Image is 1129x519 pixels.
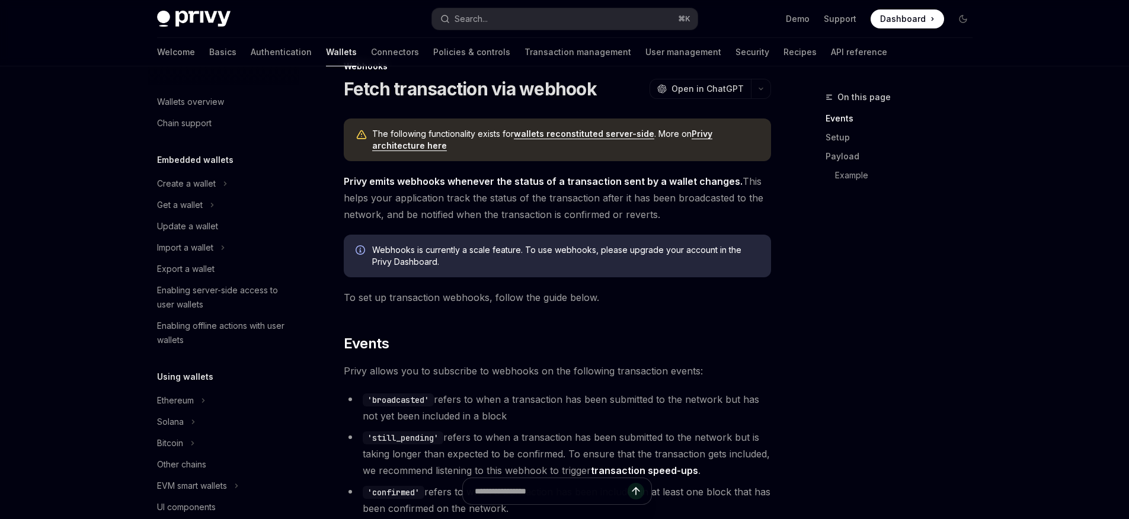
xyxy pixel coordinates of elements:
button: Open search [432,8,698,30]
div: Chain support [157,116,212,130]
a: UI components [148,496,299,518]
div: Solana [157,415,184,429]
a: Other chains [148,454,299,475]
button: Toggle dark mode [954,9,973,28]
div: Ethereum [157,393,194,408]
svg: Warning [356,129,367,141]
button: Toggle Import a wallet section [148,237,299,258]
div: Other chains [157,457,206,472]
li: refers to when a transaction has been submitted to the network but has not yet been included in a... [344,391,771,424]
div: Get a wallet [157,198,203,212]
a: Wallets overview [148,91,299,113]
a: transaction speed-ups [591,464,698,477]
span: This helps your application track the status of the transaction after it has been broadcasted to ... [344,173,771,223]
button: Toggle EVM smart wallets section [148,475,299,496]
span: Privy allows you to subscribe to webhooks on the following transaction events: [344,363,771,379]
a: Payload [826,147,982,166]
img: dark logo [157,11,231,27]
a: Chain support [148,113,299,134]
div: Import a wallet [157,241,213,255]
h5: Using wallets [157,370,213,384]
a: Setup [826,128,982,147]
div: Export a wallet [157,262,215,276]
code: 'broadcasted' [363,393,434,406]
code: 'still_pending' [363,431,443,444]
svg: Info [356,245,367,257]
div: EVM smart wallets [157,479,227,493]
a: Export a wallet [148,258,299,280]
a: Dashboard [871,9,944,28]
button: Toggle Create a wallet section [148,173,299,194]
li: refers to when a transaction has been submitted to the network but is taking longer than expected... [344,429,771,479]
a: Transaction management [524,38,631,66]
h1: Fetch transaction via webhook [344,78,597,100]
div: Bitcoin [157,436,183,450]
button: Toggle Bitcoin section [148,432,299,454]
a: wallets reconstituted server-side [514,129,654,139]
a: Support [824,13,856,25]
div: Search... [455,12,488,26]
a: Authentication [251,38,312,66]
button: Open in ChatGPT [650,79,751,99]
button: Toggle Ethereum section [148,390,299,411]
span: Open in ChatGPT [671,83,744,95]
input: Ask a question... [475,478,628,504]
a: API reference [831,38,887,66]
button: Toggle Get a wallet section [148,194,299,216]
div: Webhooks [344,60,771,72]
a: Policies & controls [433,38,510,66]
span: ⌘ K [678,14,690,24]
a: Wallets [326,38,357,66]
strong: Privy emits webhooks whenever the status of a transaction sent by a wallet changes. [344,175,743,187]
div: Update a wallet [157,219,218,233]
a: Example [826,166,982,185]
a: Demo [786,13,810,25]
button: Toggle Solana section [148,411,299,432]
div: Enabling offline actions with user wallets [157,319,292,347]
a: Basics [209,38,236,66]
div: UI components [157,500,216,514]
a: Events [826,109,982,128]
span: Events [344,334,389,353]
span: The following functionality exists for . More on [372,128,759,152]
a: Update a wallet [148,216,299,237]
span: On this page [837,90,891,104]
div: Create a wallet [157,177,216,191]
div: Wallets overview [157,95,224,109]
a: Enabling offline actions with user wallets [148,315,299,351]
a: Connectors [371,38,419,66]
a: Recipes [783,38,817,66]
button: Send message [628,483,644,499]
a: Welcome [157,38,195,66]
a: Security [735,38,769,66]
a: Enabling server-side access to user wallets [148,280,299,315]
span: Dashboard [880,13,926,25]
h5: Embedded wallets [157,153,234,167]
div: Enabling server-side access to user wallets [157,283,292,312]
a: User management [645,38,721,66]
span: Webhooks is currently a scale feature. To use webhooks, please upgrade your account in the Privy ... [372,244,759,268]
span: To set up transaction webhooks, follow the guide below. [344,289,771,306]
